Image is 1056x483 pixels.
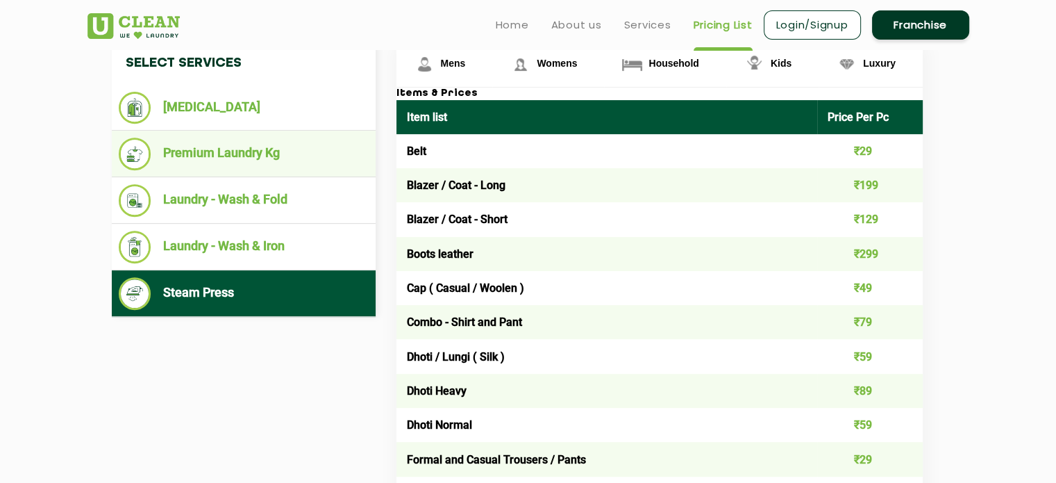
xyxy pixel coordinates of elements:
td: Blazer / Coat - Long [396,168,818,202]
span: Household [648,58,698,69]
li: [MEDICAL_DATA] [119,92,369,124]
img: Luxury [835,52,859,76]
img: Kids [742,52,766,76]
td: Dhoti Heavy [396,374,818,408]
td: Combo - Shirt and Pant [396,305,818,339]
h4: Select Services [112,42,376,85]
td: ₹79 [817,305,923,339]
span: Womens [537,58,577,69]
a: Login/Signup [764,10,861,40]
li: Laundry - Wash & Fold [119,184,369,217]
td: ₹29 [817,134,923,168]
th: Price Per Pc [817,100,923,134]
img: Premium Laundry Kg [119,138,151,170]
li: Laundry - Wash & Iron [119,231,369,263]
span: Mens [441,58,466,69]
img: Laundry - Wash & Iron [119,231,151,263]
td: Dhoti / Lungi ( Silk ) [396,339,818,373]
a: Services [624,17,671,33]
img: Laundry - Wash & Fold [119,184,151,217]
h3: Items & Prices [396,88,923,100]
td: ₹29 [817,442,923,476]
td: ₹59 [817,408,923,442]
td: ₹299 [817,237,923,271]
li: Premium Laundry Kg [119,138,369,170]
td: ₹49 [817,271,923,305]
td: ₹59 [817,339,923,373]
td: ₹89 [817,374,923,408]
img: Household [620,52,644,76]
span: Luxury [863,58,896,69]
td: Formal and Casual Trousers / Pants [396,442,818,476]
img: Womens [508,52,533,76]
li: Steam Press [119,277,369,310]
td: Dhoti Normal [396,408,818,442]
img: Dry Cleaning [119,92,151,124]
a: Home [496,17,529,33]
td: Blazer / Coat - Short [396,202,818,236]
img: Steam Press [119,277,151,310]
td: ₹199 [817,168,923,202]
img: Mens [412,52,437,76]
th: Item list [396,100,818,134]
td: ₹129 [817,202,923,236]
td: Cap ( Casual / Woolen ) [396,271,818,305]
a: Pricing List [694,17,753,33]
a: Franchise [872,10,969,40]
span: Kids [771,58,791,69]
img: UClean Laundry and Dry Cleaning [87,13,180,39]
a: About us [551,17,602,33]
td: Boots leather [396,237,818,271]
td: Belt [396,134,818,168]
